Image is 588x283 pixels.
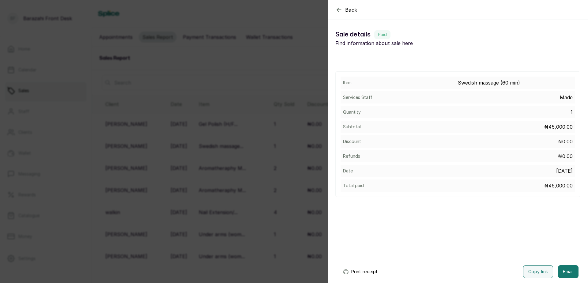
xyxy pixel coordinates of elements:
[335,6,357,13] button: Back
[560,94,573,101] p: Made
[544,123,573,130] p: ₦45,000.00
[556,167,573,175] p: [DATE]
[335,30,458,40] h1: Sale details
[544,182,573,189] p: ₦45,000.00
[343,124,361,130] p: Subtotal
[343,94,372,100] p: Services Staff
[571,108,573,116] p: 1
[558,153,573,160] p: ₦0.00
[523,265,553,278] button: Copy link
[343,153,360,159] p: Refunds
[345,6,357,13] span: Back
[343,109,361,115] p: Quantity
[335,40,458,47] p: Find information about sale here
[558,138,573,145] p: ₦0.00
[343,183,364,189] p: Total paid
[458,79,573,86] p: Swedish massage (60 min)
[343,168,353,174] p: Date
[374,30,390,39] label: Paid
[343,138,361,145] p: Discount
[343,80,352,86] p: Item
[338,265,383,278] button: Print receipt
[558,265,579,278] button: Email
